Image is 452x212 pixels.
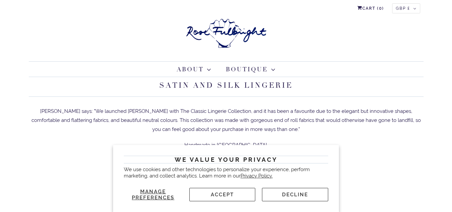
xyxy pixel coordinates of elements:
p: Handmade in [GEOGRAPHIC_DATA]. [29,141,424,150]
span: Manage preferences [132,189,174,201]
button: GBP £ [392,3,420,13]
a: Cart (0) [357,3,384,13]
span: 0 [379,6,382,11]
p: We use cookies and other technologies to personalize your experience, perform marketing, and coll... [124,166,329,180]
h2: We value your privacy [124,156,329,163]
a: About [177,65,211,74]
button: Decline [262,188,328,201]
a: Satin and Silk Lingerie [159,81,293,90]
p: [PERSON_NAME] says: "We launched [PERSON_NAME] with The Classic Lingerie Collection, and it has b... [29,107,424,134]
a: Privacy Policy. [241,173,273,179]
button: Manage preferences [124,188,183,201]
a: Boutique [226,65,275,74]
button: Accept [189,188,256,201]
